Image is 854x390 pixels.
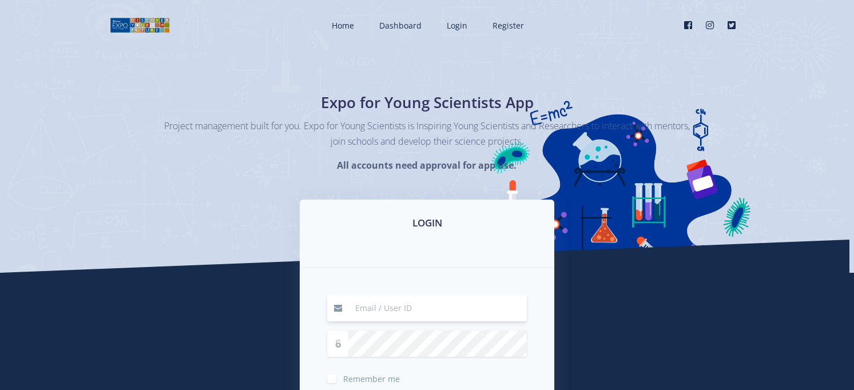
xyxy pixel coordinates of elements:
[379,20,422,31] span: Dashboard
[348,295,527,321] input: Email / User ID
[320,10,363,41] a: Home
[313,216,541,230] h3: LOGIN
[435,10,476,41] a: Login
[332,20,354,31] span: Home
[481,10,533,41] a: Register
[343,373,400,384] span: Remember me
[492,20,524,31] span: Register
[368,10,431,41] a: Dashboard
[164,118,690,149] p: Project management built for you. Expo for Young Scientists is Inspiring Young Scientists and Res...
[447,20,467,31] span: Login
[337,159,517,172] strong: All accounts need approval for app use.
[110,17,170,34] img: logo01.png
[219,91,636,114] h1: Expo for Young Scientists App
